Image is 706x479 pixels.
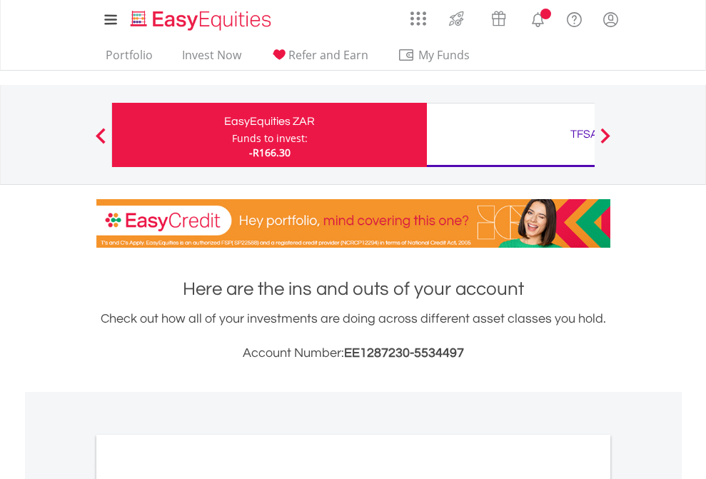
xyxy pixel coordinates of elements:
span: EE1287230-5534497 [344,346,464,360]
img: EasyEquities_Logo.png [128,9,277,32]
span: Refer and Earn [288,47,368,63]
img: vouchers-v2.svg [487,7,510,30]
a: AppsGrid [401,4,435,26]
button: Next [591,135,620,149]
img: grid-menu-icon.svg [410,11,426,26]
a: My Profile [592,4,629,35]
img: EasyCredit Promotion Banner [96,199,610,248]
div: EasyEquities ZAR [121,111,418,131]
a: Refer and Earn [265,48,374,70]
h3: Account Number: [96,343,610,363]
h1: Here are the ins and outs of your account [96,276,610,302]
div: Funds to invest: [232,131,308,146]
a: Invest Now [176,48,247,70]
a: Notifications [520,4,556,32]
img: thrive-v2.svg [445,7,468,30]
a: Portfolio [100,48,158,70]
button: Previous [86,135,115,149]
span: My Funds [398,46,491,64]
a: Vouchers [478,4,520,30]
a: Home page [125,4,277,32]
span: -R166.30 [249,146,291,159]
a: FAQ's and Support [556,4,592,32]
div: Check out how all of your investments are doing across different asset classes you hold. [96,309,610,363]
